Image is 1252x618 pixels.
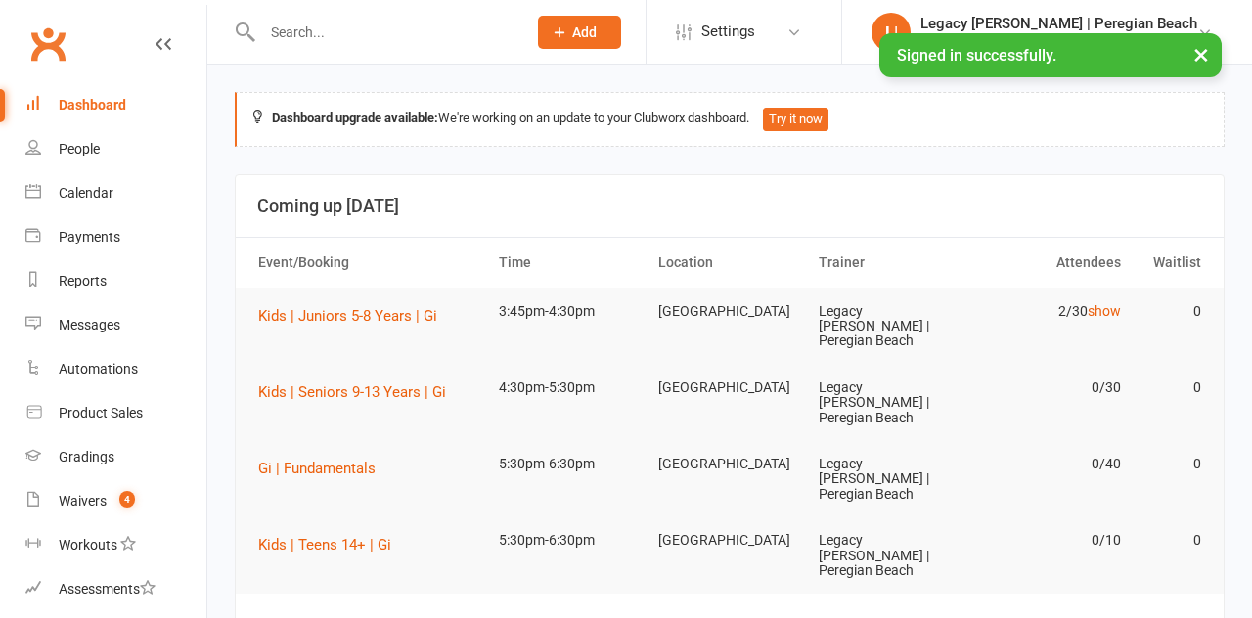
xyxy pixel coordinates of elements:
td: Legacy [PERSON_NAME] | Peregian Beach [810,517,970,594]
button: Gi | Fundamentals [258,457,389,480]
div: People [59,141,100,156]
span: Gi | Fundamentals [258,460,376,477]
td: Legacy [PERSON_NAME] | Peregian Beach [810,365,970,441]
th: Trainer [810,238,970,287]
button: Kids | Juniors 5-8 Years | Gi [258,304,451,328]
button: Kids | Teens 14+ | Gi [258,533,405,556]
a: Payments [25,215,206,259]
a: Messages [25,303,206,347]
button: Add [538,16,621,49]
a: show [1088,303,1121,319]
div: Messages [59,317,120,332]
a: Calendar [25,171,206,215]
a: Dashboard [25,83,206,127]
span: Kids | Juniors 5-8 Years | Gi [258,307,437,325]
th: Event/Booking [249,238,490,287]
a: Assessments [25,567,206,611]
div: Calendar [59,185,113,200]
div: Legacy [PERSON_NAME] [920,32,1197,50]
div: Reports [59,273,107,288]
th: Waitlist [1130,238,1210,287]
div: Gradings [59,449,114,464]
div: Product Sales [59,405,143,420]
span: Add [572,24,597,40]
span: Signed in successfully. [897,46,1056,65]
td: 3:45pm-4:30pm [490,288,650,334]
div: Payments [59,229,120,244]
td: 5:30pm-6:30pm [490,517,650,563]
td: [GEOGRAPHIC_DATA] [649,441,810,487]
td: 0 [1130,517,1210,563]
td: [GEOGRAPHIC_DATA] [649,288,810,334]
a: Workouts [25,523,206,567]
button: Kids | Seniors 9-13 Years | Gi [258,380,460,404]
td: 4:30pm-5:30pm [490,365,650,411]
td: 0/10 [969,517,1130,563]
div: Dashboard [59,97,126,112]
span: Settings [701,10,755,54]
div: Assessments [59,581,156,596]
div: Waivers [59,493,107,508]
td: 0/30 [969,365,1130,411]
td: 0 [1130,288,1210,334]
th: Attendees [969,238,1130,287]
td: 0/40 [969,441,1130,487]
a: Waivers 4 [25,479,206,523]
td: Legacy [PERSON_NAME] | Peregian Beach [810,441,970,517]
span: Kids | Seniors 9-13 Years | Gi [258,383,446,401]
div: Legacy [PERSON_NAME] | Peregian Beach [920,15,1197,32]
td: 0 [1130,441,1210,487]
td: 0 [1130,365,1210,411]
td: 5:30pm-6:30pm [490,441,650,487]
td: [GEOGRAPHIC_DATA] [649,365,810,411]
div: L| [872,13,911,52]
strong: Dashboard upgrade available: [272,110,438,125]
td: [GEOGRAPHIC_DATA] [649,517,810,563]
div: We're working on an update to your Clubworx dashboard. [235,92,1225,147]
td: Legacy [PERSON_NAME] | Peregian Beach [810,288,970,365]
a: Gradings [25,435,206,479]
a: Reports [25,259,206,303]
a: Clubworx [23,20,72,68]
input: Search... [256,19,513,46]
span: Kids | Teens 14+ | Gi [258,536,391,553]
a: Product Sales [25,391,206,435]
a: People [25,127,206,171]
div: Automations [59,361,138,376]
td: 2/30 [969,288,1130,334]
a: Automations [25,347,206,391]
th: Location [649,238,810,287]
th: Time [490,238,650,287]
h3: Coming up [DATE] [257,197,1202,216]
button: × [1184,33,1219,75]
span: 4 [119,491,135,508]
div: Workouts [59,537,117,552]
button: Try it now [763,108,828,131]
